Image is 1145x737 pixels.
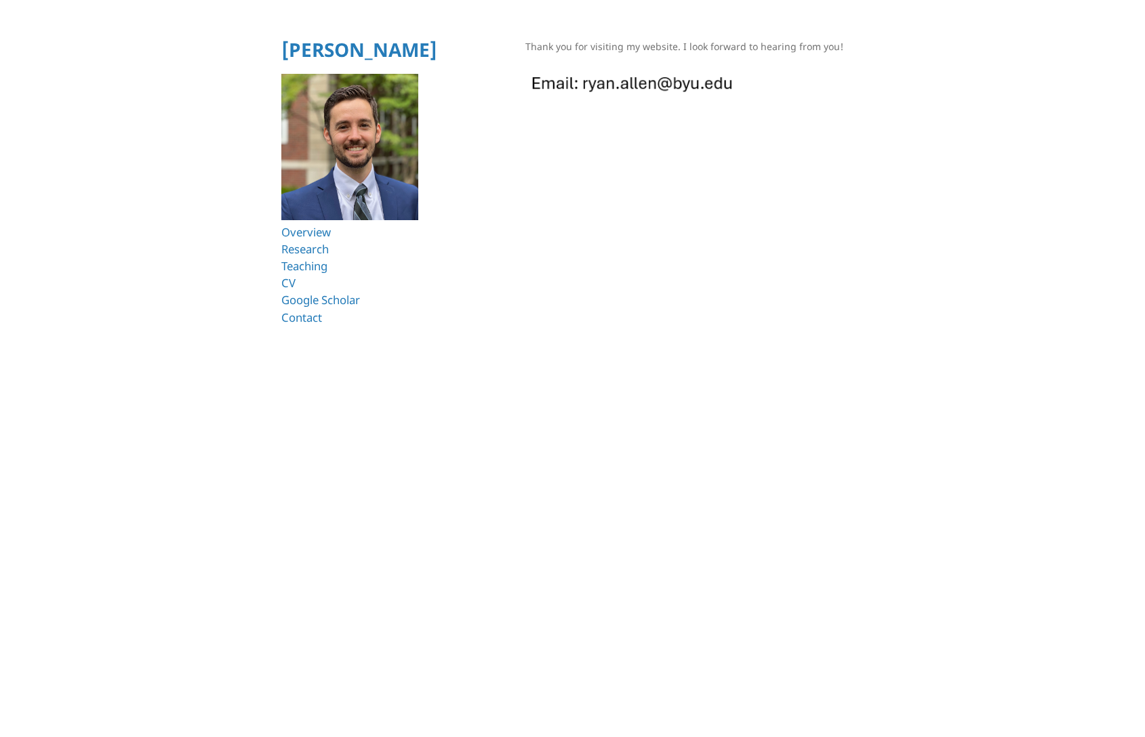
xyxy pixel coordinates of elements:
a: Research [281,241,329,257]
img: Screenshot 2024-10-30 151028 [525,67,740,97]
a: Google Scholar [281,292,360,308]
a: Overview [281,224,331,240]
a: CV [281,275,296,291]
p: Thank you for visiting my website. I look forward to hearing from you! [525,39,864,54]
a: [PERSON_NAME] [281,37,437,62]
a: Teaching [281,258,327,274]
img: Ryan T Allen HBS [281,74,419,220]
a: Contact [281,310,322,325]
